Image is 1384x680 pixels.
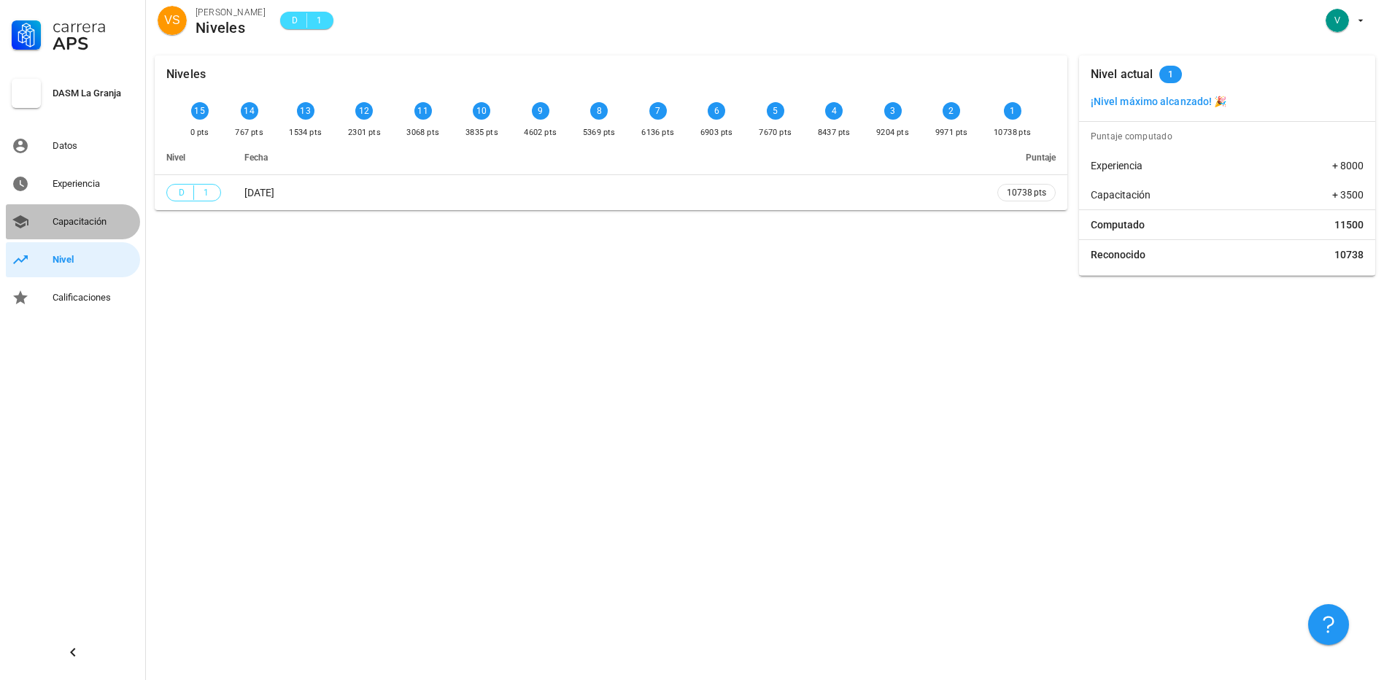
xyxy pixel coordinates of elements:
a: Datos [6,128,140,163]
div: Niveles [166,55,206,93]
div: 5369 pts [583,125,616,140]
span: VS [164,6,179,35]
div: 9 [532,102,549,120]
div: 1534 pts [289,125,322,140]
span: Puntaje [1026,152,1056,163]
span: 1 [200,185,212,200]
div: 2 [943,102,960,120]
div: 0 pts [190,125,209,140]
span: 1 [313,13,325,28]
span: Reconocido [1091,247,1145,262]
div: 10 [473,102,490,120]
div: 8 [590,102,608,120]
span: Fecha [244,152,268,163]
div: 2301 pts [348,125,381,140]
div: avatar [158,6,187,35]
div: 13 [297,102,314,120]
div: 7670 pts [759,125,792,140]
button: avatar [1316,7,1372,34]
div: 4602 pts [524,125,557,140]
div: 3068 pts [406,125,439,140]
div: 767 pts [235,125,263,140]
div: 6903 pts [700,125,733,140]
th: Fecha [233,140,986,175]
span: 11500 [1334,217,1364,232]
span: Experiencia [1091,158,1143,173]
div: [PERSON_NAME] [196,5,266,20]
div: 7 [649,102,667,120]
span: Capacitación [1091,188,1151,202]
span: + 3500 [1332,188,1364,202]
div: 9971 pts [935,125,968,140]
div: 8437 pts [818,125,851,140]
div: APS [53,35,134,53]
span: 10738 [1334,247,1364,262]
div: Niveles [196,20,266,36]
span: Nivel [166,152,185,163]
div: Experiencia [53,178,134,190]
th: Nivel [155,140,233,175]
th: Puntaje [986,140,1067,175]
div: 9204 pts [876,125,909,140]
div: Nivel actual [1091,55,1153,93]
div: 10738 pts [994,125,1032,140]
a: Calificaciones [6,280,140,315]
span: D [289,13,301,28]
div: 6136 pts [641,125,674,140]
div: 5 [767,102,784,120]
div: Capacitación [53,216,134,228]
span: 1 [1168,66,1173,83]
div: Calificaciones [53,292,134,304]
div: Nivel [53,254,134,266]
div: 15 [191,102,209,120]
div: 3 [884,102,902,120]
p: ¡Nivel máximo alcanzado! 🎉 [1091,93,1364,109]
span: 10738 pts [1007,185,1046,200]
span: + 8000 [1332,158,1364,173]
div: 14 [241,102,258,120]
span: D [176,185,188,200]
div: DASM La Granja [53,88,134,99]
div: 1 [1004,102,1021,120]
span: [DATE] [244,187,274,198]
div: avatar [1326,9,1349,32]
a: Nivel [6,242,140,277]
div: 11 [414,102,432,120]
div: Puntaje computado [1085,122,1375,151]
div: 4 [825,102,843,120]
div: Datos [53,140,134,152]
div: 3835 pts [465,125,498,140]
a: Capacitación [6,204,140,239]
div: 6 [708,102,725,120]
a: Experiencia [6,166,140,201]
div: Carrera [53,18,134,35]
span: Computado [1091,217,1145,232]
div: 12 [355,102,373,120]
